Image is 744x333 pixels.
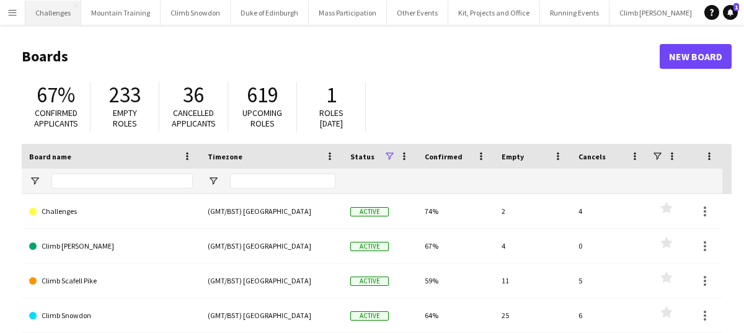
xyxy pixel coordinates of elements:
[609,1,702,25] button: Climb [PERSON_NAME]
[113,107,137,129] span: Empty roles
[417,264,494,298] div: 59%
[200,298,343,332] div: (GMT/BST) [GEOGRAPHIC_DATA]
[29,264,193,298] a: Climb Scafell Pike
[578,152,606,161] span: Cancels
[350,207,389,216] span: Active
[417,298,494,332] div: 64%
[183,81,204,109] span: 36
[723,5,738,20] a: 1
[34,107,78,129] span: Confirmed applicants
[22,47,660,66] h1: Boards
[200,194,343,228] div: (GMT/BST) [GEOGRAPHIC_DATA]
[350,311,389,321] span: Active
[660,44,732,69] a: New Board
[571,298,648,332] div: 6
[51,174,193,189] input: Board name Filter Input
[417,194,494,228] div: 74%
[571,229,648,263] div: 0
[448,1,540,25] button: Kit, Projects and Office
[231,1,309,25] button: Duke of Edinburgh
[200,229,343,263] div: (GMT/BST) [GEOGRAPHIC_DATA]
[540,1,609,25] button: Running Events
[350,277,389,286] span: Active
[200,264,343,298] div: (GMT/BST) [GEOGRAPHIC_DATA]
[494,264,571,298] div: 11
[81,1,161,25] button: Mountain Training
[571,194,648,228] div: 4
[29,194,193,229] a: Challenges
[172,107,216,129] span: Cancelled applicants
[29,229,193,264] a: Climb [PERSON_NAME]
[425,152,463,161] span: Confirmed
[208,175,219,187] button: Open Filter Menu
[309,1,387,25] button: Mass Participation
[387,1,448,25] button: Other Events
[208,152,242,161] span: Timezone
[417,229,494,263] div: 67%
[161,1,231,25] button: Climb Snowdon
[733,3,739,11] span: 1
[29,152,71,161] span: Board name
[37,81,75,109] span: 67%
[494,298,571,332] div: 25
[247,81,278,109] span: 619
[242,107,282,129] span: Upcoming roles
[350,242,389,251] span: Active
[29,298,193,333] a: Climb Snowdon
[29,175,40,187] button: Open Filter Menu
[109,81,141,109] span: 233
[350,152,374,161] span: Status
[319,107,343,129] span: Roles [DATE]
[230,174,335,189] input: Timezone Filter Input
[326,81,337,109] span: 1
[502,152,524,161] span: Empty
[571,264,648,298] div: 5
[25,1,81,25] button: Challenges
[494,229,571,263] div: 4
[494,194,571,228] div: 2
